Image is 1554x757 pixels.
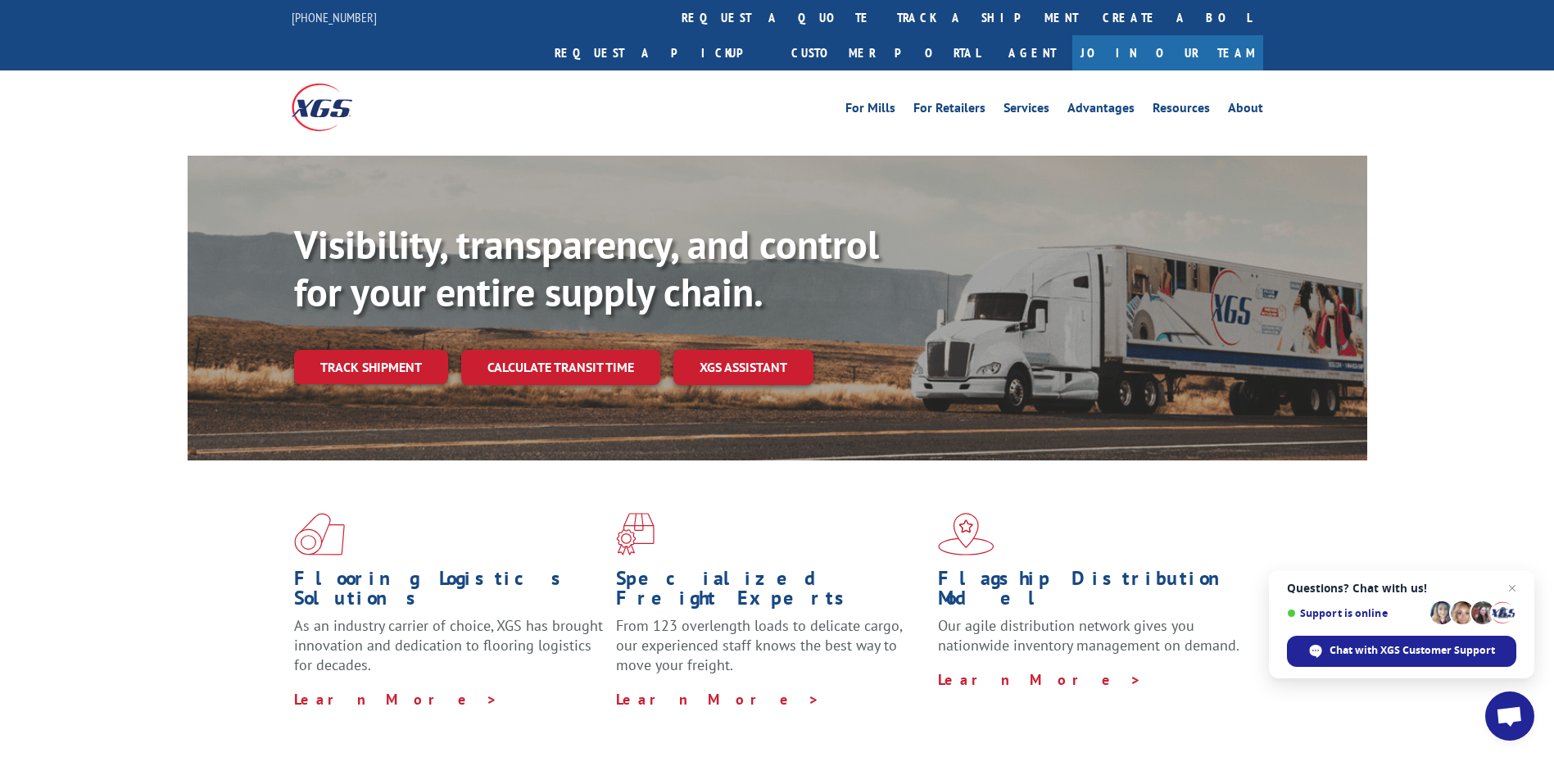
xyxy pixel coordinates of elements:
[938,670,1142,689] a: Learn More >
[294,513,345,555] img: xgs-icon-total-supply-chain-intelligence-red
[938,513,994,555] img: xgs-icon-flagship-distribution-model-red
[1072,35,1263,70] a: Join Our Team
[1067,102,1135,120] a: Advantages
[294,350,448,384] a: Track shipment
[913,102,985,120] a: For Retailers
[294,219,879,317] b: Visibility, transparency, and control for your entire supply chain.
[616,690,820,709] a: Learn More >
[461,350,660,385] a: Calculate transit time
[616,569,926,616] h1: Specialized Freight Experts
[292,9,377,25] a: [PHONE_NUMBER]
[1287,636,1516,667] div: Chat with XGS Customer Support
[1502,578,1522,598] span: Close chat
[294,690,498,709] a: Learn More >
[992,35,1072,70] a: Agent
[1330,643,1495,658] span: Chat with XGS Customer Support
[938,569,1248,616] h1: Flagship Distribution Model
[1287,582,1516,595] span: Questions? Chat with us!
[1228,102,1263,120] a: About
[1153,102,1210,120] a: Resources
[1287,607,1425,619] span: Support is online
[616,513,655,555] img: xgs-icon-focused-on-flooring-red
[938,616,1239,655] span: Our agile distribution network gives you nationwide inventory management on demand.
[1004,102,1049,120] a: Services
[294,616,603,674] span: As an industry carrier of choice, XGS has brought innovation and dedication to flooring logistics...
[673,350,813,385] a: XGS ASSISTANT
[1485,691,1534,741] div: Open chat
[542,35,779,70] a: Request a pickup
[294,569,604,616] h1: Flooring Logistics Solutions
[779,35,992,70] a: Customer Portal
[616,616,926,689] p: From 123 overlength loads to delicate cargo, our experienced staff knows the best way to move you...
[845,102,895,120] a: For Mills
